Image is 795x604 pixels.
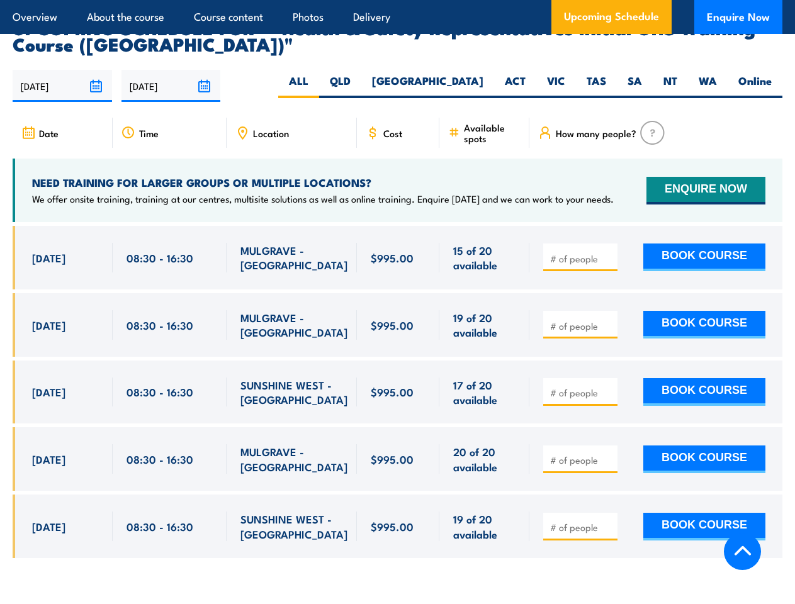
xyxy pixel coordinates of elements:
h4: NEED TRAINING FOR LARGER GROUPS OR MULTIPLE LOCATIONS? [32,176,614,189]
span: MULGRAVE - [GEOGRAPHIC_DATA] [240,444,347,474]
span: Cost [383,128,402,138]
button: BOOK COURSE [643,513,765,540]
button: BOOK COURSE [643,311,765,338]
span: 15 of 20 available [453,243,515,272]
button: BOOK COURSE [643,378,765,406]
span: $995.00 [371,384,414,399]
input: # of people [550,252,613,265]
span: 08:30 - 16:30 [127,384,193,399]
label: NT [653,74,688,98]
span: 17 of 20 available [453,377,515,407]
span: [DATE] [32,318,65,332]
span: MULGRAVE - [GEOGRAPHIC_DATA] [240,310,347,340]
input: # of people [550,521,613,534]
label: [GEOGRAPHIC_DATA] [361,74,494,98]
label: ACT [494,74,536,98]
span: Available spots [464,122,521,143]
label: WA [688,74,728,98]
button: BOOK COURSE [643,243,765,271]
span: $995.00 [371,250,414,265]
button: ENQUIRE NOW [646,177,765,204]
span: 19 of 20 available [453,512,515,541]
span: 08:30 - 16:30 [127,519,193,534]
span: Time [139,128,159,138]
span: 08:30 - 16:30 [127,452,193,466]
span: SUNSHINE WEST - [GEOGRAPHIC_DATA] [240,512,347,541]
span: 20 of 20 available [453,444,515,474]
input: To date [121,70,221,102]
span: SUNSHINE WEST - [GEOGRAPHIC_DATA] [240,377,347,407]
span: $995.00 [371,318,414,332]
span: How many people? [556,128,636,138]
input: # of people [550,320,613,332]
label: SA [617,74,653,98]
span: 19 of 20 available [453,310,515,340]
input: # of people [550,454,613,466]
span: $995.00 [371,452,414,466]
span: $995.00 [371,519,414,534]
span: [DATE] [32,250,65,265]
input: From date [13,70,112,102]
span: Location [253,128,289,138]
span: Date [39,128,59,138]
label: Online [728,74,782,98]
span: [DATE] [32,384,65,399]
label: TAS [576,74,617,98]
button: BOOK COURSE [643,445,765,473]
label: ALL [278,74,319,98]
span: MULGRAVE - [GEOGRAPHIC_DATA] [240,243,347,272]
h2: UPCOMING SCHEDULE FOR - "Health & Safety Representatives Initial OHS Training Course ([GEOGRAPHIC... [13,19,782,52]
label: VIC [536,74,576,98]
p: We offer onsite training, training at our centres, multisite solutions as well as online training... [32,193,614,205]
span: 08:30 - 16:30 [127,318,193,332]
span: [DATE] [32,452,65,466]
span: [DATE] [32,519,65,534]
label: QLD [319,74,361,98]
input: # of people [550,386,613,399]
span: 08:30 - 16:30 [127,250,193,265]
